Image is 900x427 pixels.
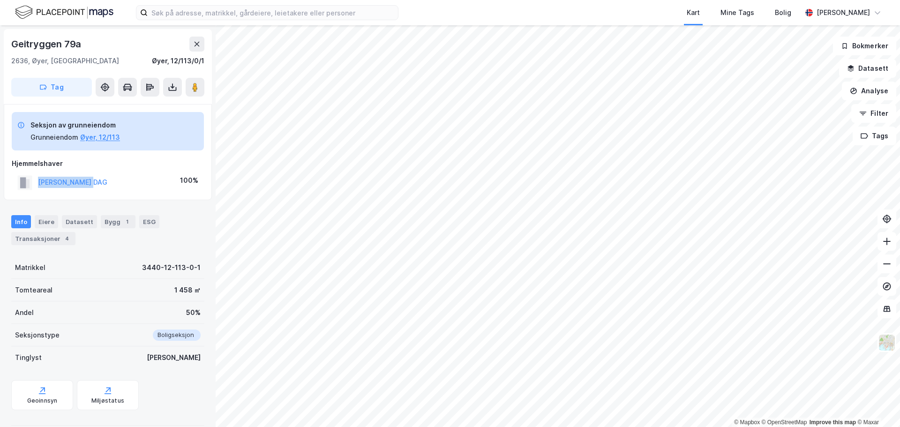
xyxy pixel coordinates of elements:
div: Bolig [775,7,791,18]
div: 1 458 ㎡ [174,285,201,296]
div: Kart [687,7,700,18]
div: 4 [62,234,72,243]
button: Analyse [842,82,896,100]
a: Improve this map [810,419,856,426]
div: Grunneiendom [30,132,78,143]
button: Filter [851,104,896,123]
div: Tomteareal [15,285,52,296]
div: Transaksjoner [11,232,75,245]
div: Andel [15,307,34,318]
div: Geitryggen 79a [11,37,83,52]
div: 3440-12-113-0-1 [142,262,201,273]
button: Bokmerker [833,37,896,55]
div: Seksjon av grunneiendom [30,120,120,131]
div: Matrikkel [15,262,45,273]
div: Mine Tags [720,7,754,18]
div: [PERSON_NAME] [147,352,201,363]
div: Bygg [101,215,135,228]
button: Datasett [839,59,896,78]
div: [PERSON_NAME] [817,7,870,18]
iframe: Chat Widget [853,382,900,427]
button: Tag [11,78,92,97]
div: Eiere [35,215,58,228]
div: Info [11,215,31,228]
div: Miljøstatus [91,397,124,405]
input: Søk på adresse, matrikkel, gårdeiere, leietakere eller personer [148,6,398,20]
div: Geoinnsyn [27,397,58,405]
div: Tinglyst [15,352,42,363]
a: OpenStreetMap [762,419,807,426]
div: 1 [122,217,132,226]
button: Øyer, 12/113 [80,132,120,143]
div: ESG [139,215,159,228]
div: 100% [180,175,198,186]
img: logo.f888ab2527a4732fd821a326f86c7f29.svg [15,4,113,21]
div: 2636, Øyer, [GEOGRAPHIC_DATA] [11,55,119,67]
div: Datasett [62,215,97,228]
div: Hjemmelshaver [12,158,204,169]
div: Øyer, 12/113/0/1 [152,55,204,67]
div: Seksjonstype [15,330,60,341]
img: Z [878,334,896,352]
button: Tags [853,127,896,145]
a: Mapbox [734,419,760,426]
div: 50% [186,307,201,318]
